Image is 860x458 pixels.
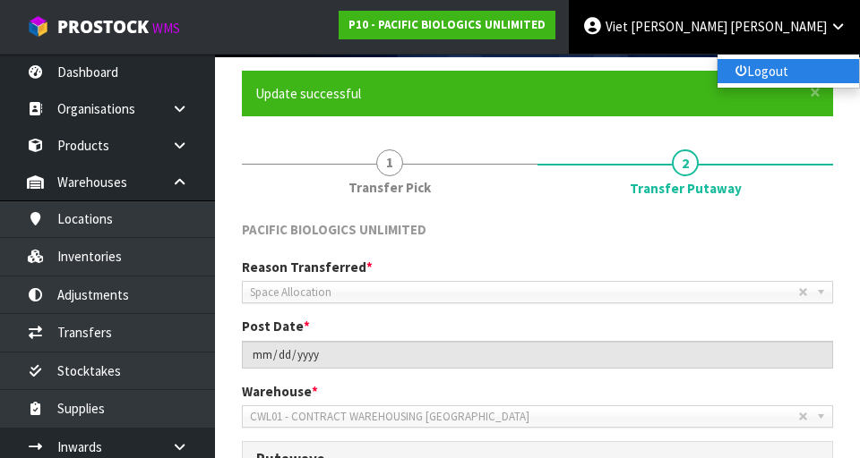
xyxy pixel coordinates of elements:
input: Post Date [242,341,833,369]
span: Transfer Putaway [630,179,742,198]
span: Viet [PERSON_NAME] [606,18,727,35]
span: 2 [672,149,699,176]
a: P10 - PACIFIC BIOLOGICS UNLIMITED [339,11,555,39]
label: Post Date [242,317,310,335]
a: Logout [718,59,859,83]
img: cube-alt.png [27,15,49,38]
span: 1 [376,149,403,176]
span: [PERSON_NAME] [730,18,827,35]
label: Warehouse [242,382,318,401]
span: PACIFIC BIOLOGICS UNLIMITED [242,221,426,238]
span: × [810,80,821,105]
span: CWL01 - CONTRACT WAREHOUSING [GEOGRAPHIC_DATA] [250,406,798,428]
span: Space Allocation [250,282,798,303]
span: ProStock [57,15,149,38]
strong: P10 - PACIFIC BIOLOGICS UNLIMITED [348,17,546,32]
span: Update successful [255,85,361,102]
span: Transfer Pick [348,178,431,197]
label: Reason Transferred [242,258,373,276]
small: WMS [152,20,180,37]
